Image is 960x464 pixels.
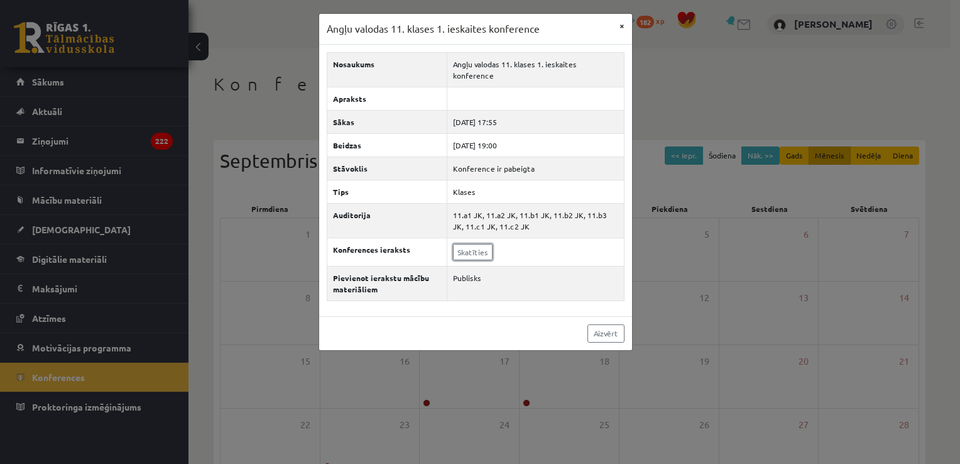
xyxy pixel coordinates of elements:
[453,244,493,260] a: Skatīties
[327,87,447,110] th: Apraksts
[327,180,447,203] th: Tips
[327,238,447,266] th: Konferences ieraksts
[447,110,624,133] td: [DATE] 17:55
[327,52,447,87] th: Nosaukums
[447,133,624,157] td: [DATE] 19:00
[447,266,624,301] td: Publisks
[447,180,624,203] td: Klases
[327,21,540,36] h3: Angļu valodas 11. klases 1. ieskaites konference
[327,157,447,180] th: Stāvoklis
[447,157,624,180] td: Konference ir pabeigta
[612,14,632,38] button: ×
[447,52,624,87] td: Angļu valodas 11. klases 1. ieskaites konference
[447,203,624,238] td: 11.a1 JK, 11.a2 JK, 11.b1 JK, 11.b2 JK, 11.b3 JK, 11.c1 JK, 11.c2 JK
[327,133,447,157] th: Beidzas
[327,203,447,238] th: Auditorija
[327,266,447,301] th: Pievienot ierakstu mācību materiāliem
[587,324,625,343] a: Aizvērt
[327,110,447,133] th: Sākas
